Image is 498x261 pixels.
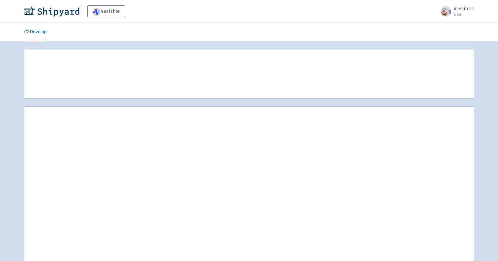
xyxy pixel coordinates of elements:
a: mesutcan User [437,6,474,16]
span: mesutcan [454,5,474,12]
img: Shipyard logo [24,6,79,16]
a: Develop [24,23,47,41]
a: healthie [87,5,125,17]
small: User [454,12,474,16]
